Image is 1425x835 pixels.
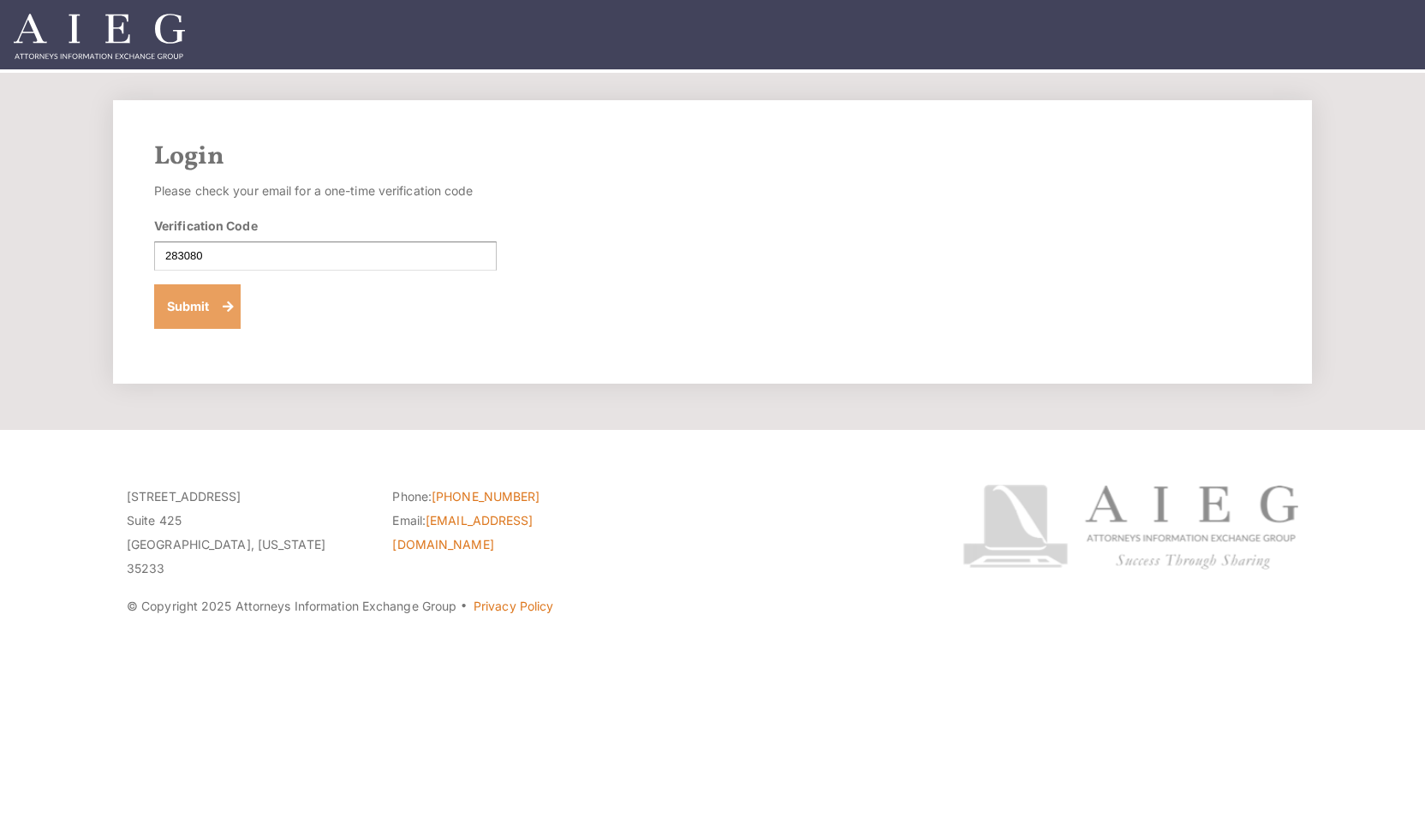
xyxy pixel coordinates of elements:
[474,599,553,613] a: Privacy Policy
[392,513,533,552] a: [EMAIL_ADDRESS][DOMAIN_NAME]
[432,489,540,504] a: [PHONE_NUMBER]
[14,14,185,59] img: Attorneys Information Exchange Group
[460,605,468,614] span: ·
[392,509,632,557] li: Email:
[154,141,1271,172] h2: Login
[154,284,241,329] button: Submit
[127,485,367,581] p: [STREET_ADDRESS] Suite 425 [GEOGRAPHIC_DATA], [US_STATE] 35233
[154,179,497,203] p: Please check your email for a one-time verification code
[963,485,1298,570] img: Attorneys Information Exchange Group logo
[392,485,632,509] li: Phone:
[127,594,898,618] p: © Copyright 2025 Attorneys Information Exchange Group
[154,217,258,235] label: Verification Code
